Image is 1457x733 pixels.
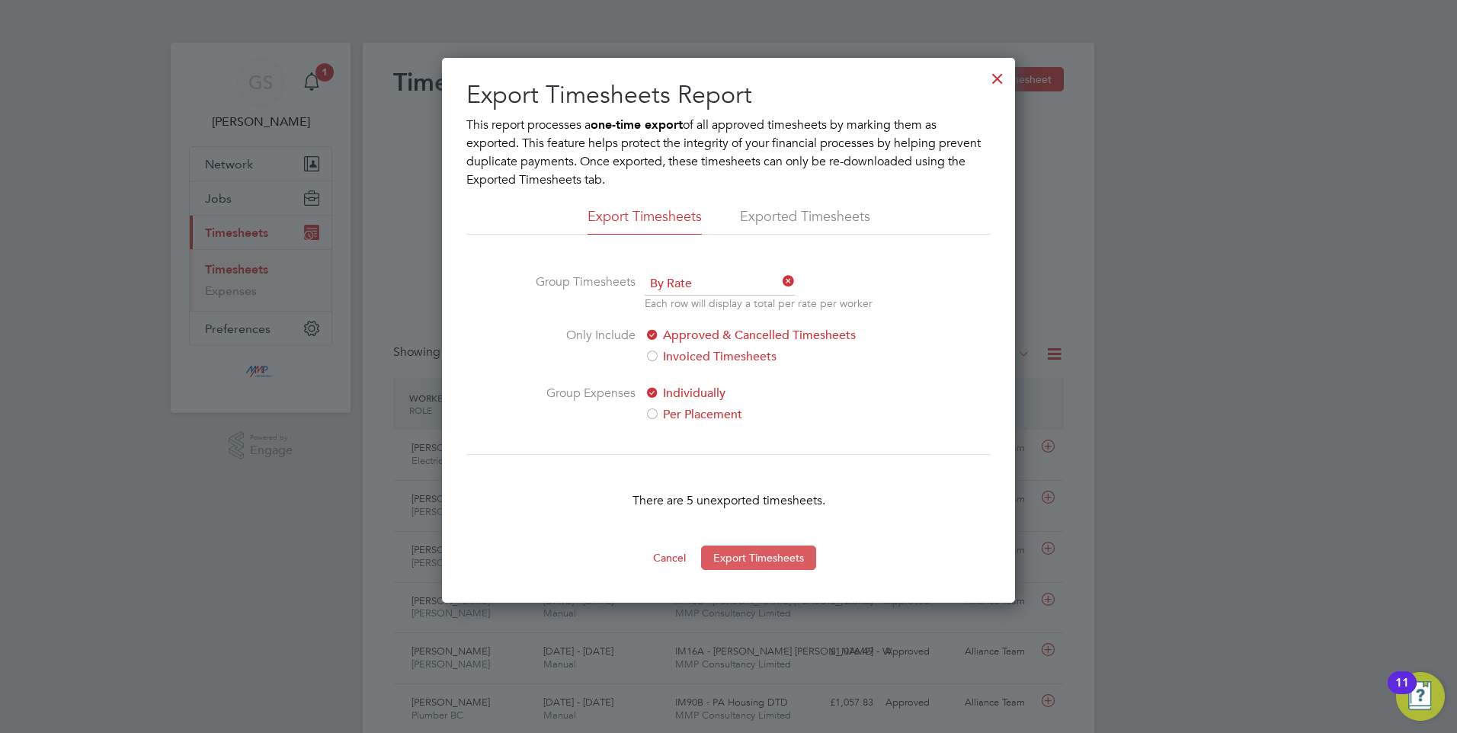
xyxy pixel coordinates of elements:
[645,405,900,424] label: Per Placement
[701,546,816,570] button: Export Timesheets
[645,273,795,296] span: By Rate
[466,491,991,510] p: There are 5 unexported timesheets.
[645,326,900,344] label: Approved & Cancelled Timesheets
[641,546,698,570] button: Cancel
[588,207,702,235] li: Export Timesheets
[591,117,683,132] b: one-time export
[645,384,900,402] label: Individually
[466,79,991,111] h2: Export Timesheets Report
[521,326,636,366] label: Only Include
[1396,672,1445,721] button: Open Resource Center, 11 new notifications
[1395,683,1409,703] div: 11
[466,116,991,189] p: This report processes a of all approved timesheets by marking them as exported. This feature help...
[645,347,900,366] label: Invoiced Timesheets
[645,296,873,311] p: Each row will display a total per rate per worker
[521,384,636,424] label: Group Expenses
[521,273,636,308] label: Group Timesheets
[740,207,870,235] li: Exported Timesheets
